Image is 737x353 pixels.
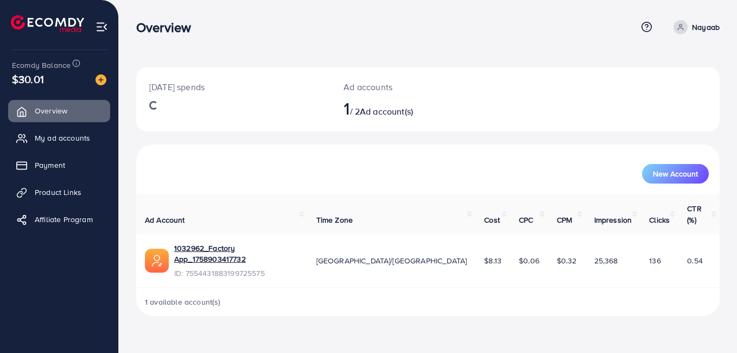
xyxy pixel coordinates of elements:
span: Ad account(s) [360,105,413,117]
a: My ad accounts [8,127,110,149]
span: My ad accounts [35,133,90,143]
span: Cost [484,215,500,225]
span: CPC [519,215,533,225]
span: CTR (%) [687,203,701,225]
img: ic-ads-acc.e4c84228.svg [145,249,169,273]
a: 1032962_Factory App_1758903417732 [174,243,299,265]
span: Time Zone [316,215,353,225]
h2: / 2 [344,98,463,118]
a: Product Links [8,181,110,203]
span: Payment [35,160,65,171]
span: $0.06 [519,255,539,266]
span: 0.54 [687,255,703,266]
img: image [96,74,106,85]
span: Ad Account [145,215,185,225]
span: [GEOGRAPHIC_DATA]/[GEOGRAPHIC_DATA] [316,255,467,266]
a: Overview [8,100,110,122]
span: Affiliate Program [35,214,93,225]
h3: Overview [136,20,200,35]
span: ID: 7554431883199725575 [174,268,299,279]
a: Nayaab [669,20,720,34]
span: Ecomdy Balance [12,60,71,71]
span: 1 available account(s) [145,297,221,307]
a: Affiliate Program [8,209,110,230]
span: $8.13 [484,255,501,266]
img: menu [96,21,108,33]
span: 1 [344,96,350,121]
button: New Account [642,164,709,184]
span: Product Links [35,187,81,198]
span: Overview [35,105,67,116]
img: logo [11,15,84,32]
p: [DATE] spends [149,80,317,93]
span: Impression [594,215,632,225]
span: $0.32 [557,255,577,266]
span: CPM [557,215,572,225]
p: Nayaab [692,21,720,34]
span: 136 [649,255,660,266]
span: $30.01 [12,71,44,87]
span: 25,368 [594,255,618,266]
span: Clicks [649,215,670,225]
a: Payment [8,154,110,176]
span: New Account [653,170,698,178]
p: Ad accounts [344,80,463,93]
